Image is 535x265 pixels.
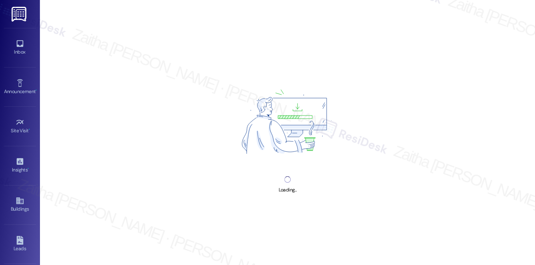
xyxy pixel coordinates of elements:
a: Inbox [4,37,36,58]
a: Insights • [4,155,36,176]
img: ResiDesk Logo [12,7,28,22]
span: • [36,88,37,93]
span: • [28,166,29,171]
span: • [29,127,30,132]
div: Loading... [278,186,296,194]
a: Site Visit • [4,116,36,137]
a: Buildings [4,194,36,215]
a: Leads [4,233,36,255]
